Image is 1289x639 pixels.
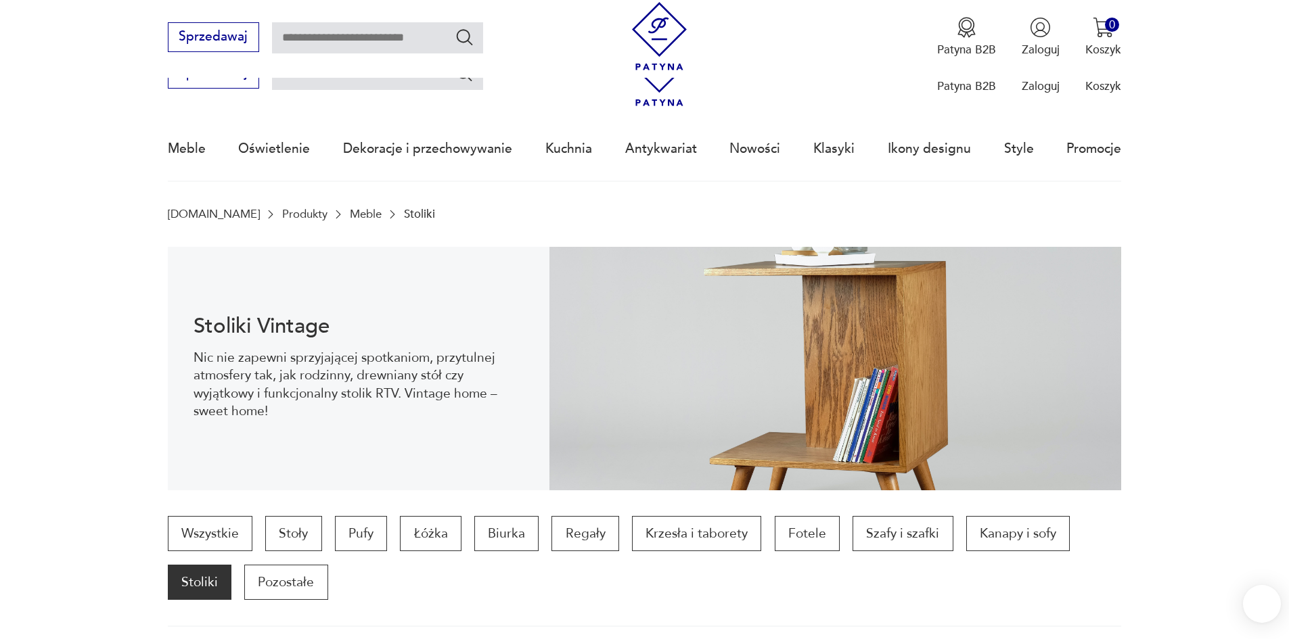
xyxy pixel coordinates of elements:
[1004,118,1034,180] a: Style
[474,516,539,551] a: Biurka
[238,118,310,180] a: Oświetlenie
[1066,118,1121,180] a: Promocje
[853,516,953,551] a: Szafy i szafki
[1022,17,1060,57] button: Zaloguj
[956,17,977,38] img: Ikona medalu
[350,208,382,220] a: Meble
[194,316,523,336] h1: Stoliki Vintage
[625,118,697,180] a: Antykwariat
[888,118,971,180] a: Ikony designu
[455,64,474,83] button: Szukaj
[1085,42,1121,57] p: Koszyk
[265,516,321,551] a: Stoły
[1085,78,1121,94] p: Koszyk
[168,208,260,220] a: [DOMAIN_NAME]
[937,42,996,57] p: Patyna B2B
[335,516,387,551] a: Pufy
[1243,585,1281,623] iframe: Smartsupp widget button
[549,247,1122,490] img: 2a258ee3f1fcb5f90a95e384ca329760.jpg
[168,69,259,80] a: Sprzedawaj
[775,516,840,551] a: Fotele
[455,27,474,47] button: Szukaj
[244,565,327,600] a: Pozostałe
[1022,42,1060,57] p: Zaloguj
[168,22,259,52] button: Sprzedawaj
[937,17,996,57] a: Ikona medaluPatyna B2B
[404,208,435,220] p: Stoliki
[551,516,618,551] a: Regały
[966,516,1070,551] a: Kanapy i sofy
[937,78,996,94] p: Patyna B2B
[343,118,512,180] a: Dekoracje i przechowywanie
[729,118,780,180] a: Nowości
[168,565,231,600] a: Stoliki
[400,516,461,551] a: Łóżka
[1085,17,1121,57] button: 0Koszyk
[1022,78,1060,94] p: Zaloguj
[937,17,996,57] button: Patyna B2B
[625,2,694,70] img: Patyna - sklep z meblami i dekoracjami vintage
[282,208,327,220] a: Produkty
[1093,17,1114,38] img: Ikona koszyka
[168,32,259,43] a: Sprzedawaj
[813,118,855,180] a: Klasyki
[168,118,206,180] a: Meble
[545,118,592,180] a: Kuchnia
[194,349,523,421] p: Nic nie zapewni sprzyjającej spotkaniom, przytulnej atmosfery tak, jak rodzinny, drewniany stół c...
[168,516,252,551] a: Wszystkie
[632,516,761,551] a: Krzesła i taborety
[1105,18,1119,32] div: 0
[1030,17,1051,38] img: Ikonka użytkownika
